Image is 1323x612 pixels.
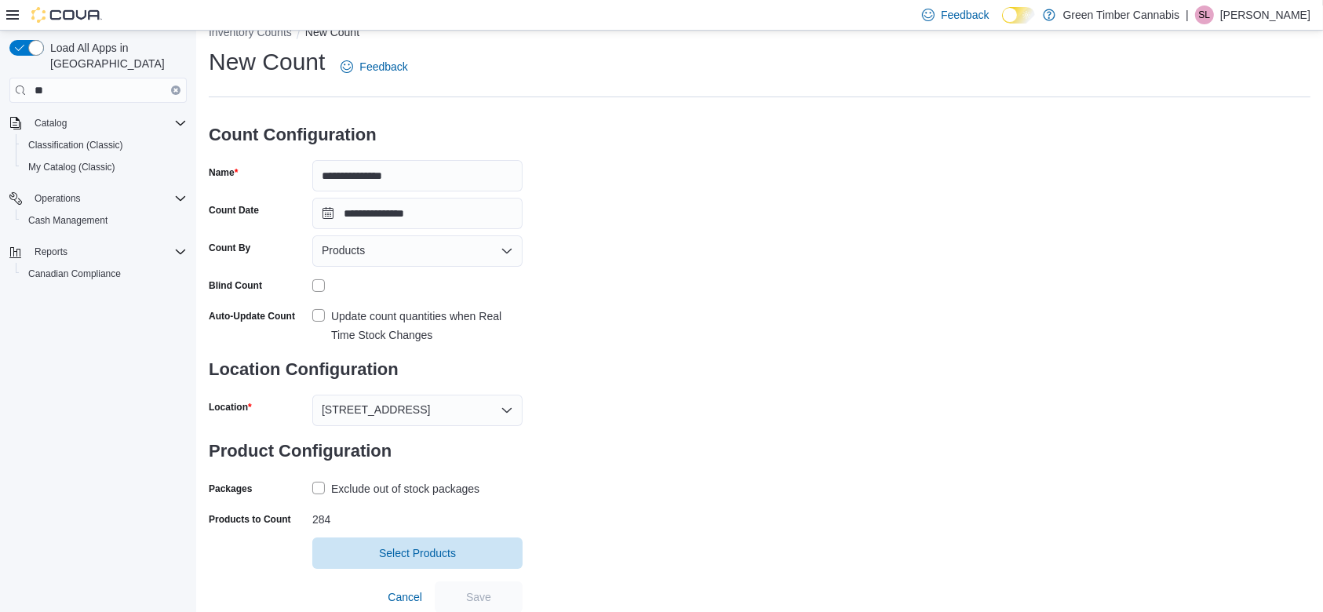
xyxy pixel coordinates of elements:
button: Inventory Counts [209,26,292,38]
a: Cash Management [22,211,114,230]
button: New Count [305,26,359,38]
p: Green Timber Cannabis [1063,5,1180,24]
span: Operations [28,189,187,208]
a: My Catalog (Classic) [22,158,122,177]
input: Dark Mode [1002,7,1035,24]
div: Exclude out of stock packages [331,479,479,498]
span: Reports [35,246,67,258]
a: Canadian Compliance [22,264,127,283]
button: Open list of options [501,245,513,257]
h1: New Count [209,46,325,78]
span: [STREET_ADDRESS] [322,400,430,419]
button: Canadian Compliance [16,263,193,285]
span: Operations [35,192,81,205]
label: Packages [209,483,252,495]
div: Update count quantities when Real Time Stock Changes [331,307,523,344]
a: Classification (Classic) [22,136,129,155]
img: Cova [31,7,102,23]
label: Products to Count [209,513,291,526]
button: Operations [28,189,87,208]
label: Auto-Update Count [209,310,295,322]
span: My Catalog (Classic) [22,158,187,177]
button: Operations [3,188,193,209]
span: Select Products [379,545,456,561]
h3: Count Configuration [209,110,523,160]
span: Cancel [388,589,422,605]
label: Location [209,401,252,413]
button: My Catalog (Classic) [16,156,193,178]
span: Reports [28,242,187,261]
div: Blind Count [209,279,262,292]
span: My Catalog (Classic) [28,161,115,173]
button: Catalog [28,114,73,133]
span: Canadian Compliance [22,264,187,283]
span: Catalog [35,117,67,129]
span: Canadian Compliance [28,268,121,280]
a: Feedback [334,51,414,82]
span: Load All Apps in [GEOGRAPHIC_DATA] [44,40,187,71]
button: Open list of options [501,404,513,417]
label: Name [209,166,238,179]
label: Count By [209,242,250,254]
span: Save [466,589,491,605]
div: Shelley Leckey [1195,5,1214,24]
span: Products [322,241,365,260]
button: Classification (Classic) [16,134,193,156]
button: Cash Management [16,209,193,231]
span: Cash Management [28,214,108,227]
button: Clear input [171,86,180,95]
span: Feedback [941,7,989,23]
button: Reports [3,241,193,263]
button: Catalog [3,112,193,134]
span: Catalog [28,114,187,133]
p: [PERSON_NAME] [1220,5,1310,24]
p: | [1186,5,1189,24]
nav: An example of EuiBreadcrumbs [209,24,1310,43]
span: SL [1199,5,1211,24]
h3: Location Configuration [209,344,523,395]
nav: Complex example [9,106,187,326]
span: Cash Management [22,211,187,230]
div: 284 [312,507,523,526]
h3: Product Configuration [209,426,523,476]
span: Classification (Classic) [22,136,187,155]
label: Count Date [209,204,259,217]
span: Feedback [359,59,407,75]
input: Press the down key to open a popover containing a calendar. [312,198,523,229]
button: Select Products [312,537,523,569]
span: Classification (Classic) [28,139,123,151]
button: Reports [28,242,74,261]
